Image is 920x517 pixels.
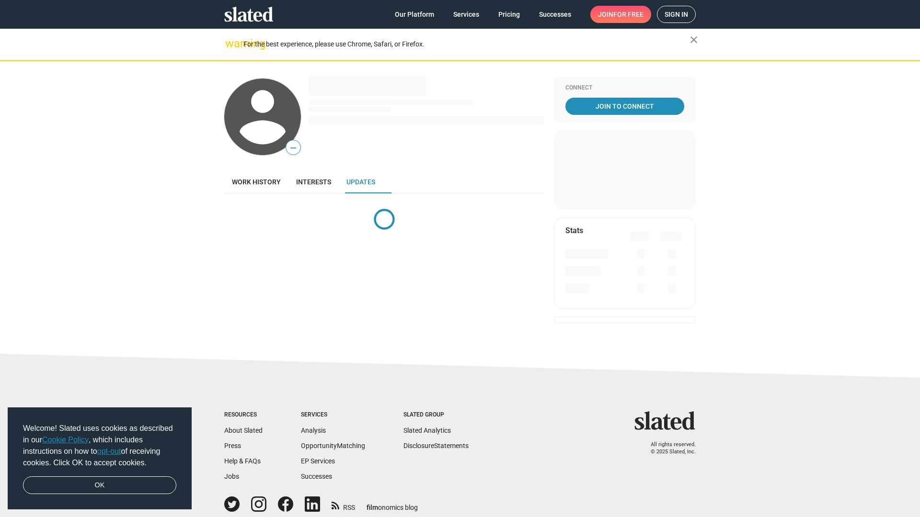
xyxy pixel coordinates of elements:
mat-card-title: Stats [565,225,583,236]
span: Pricing [498,6,520,23]
span: for free [613,6,644,23]
p: All rights reserved. © 2025 Slated, Inc. [641,441,696,455]
a: Cookie Policy [42,436,89,444]
a: EP Services [301,457,335,465]
span: Services [453,6,479,23]
a: Joinfor free [590,6,651,23]
div: Slated Group [403,411,469,419]
a: Successes [531,6,579,23]
span: Sign in [665,6,688,22]
mat-icon: close [688,34,700,45]
span: Join To Connect [567,98,682,115]
span: Our Platform [395,6,434,23]
a: About Slated [224,427,263,434]
a: Join To Connect [565,98,684,115]
span: Updates [346,178,375,186]
a: Help & FAQs [224,457,261,465]
a: Pricing [491,6,528,23]
span: — [286,142,300,154]
a: Press [224,442,241,450]
div: For the best experience, please use Chrome, Safari, or Firefox. [243,38,690,51]
a: Services [446,6,487,23]
a: Interests [288,170,339,193]
div: Resources [224,411,263,419]
span: Welcome! Slated uses cookies as described in our , which includes instructions on how to of recei... [23,423,176,469]
div: cookieconsent [8,407,192,510]
a: Sign in [657,6,696,23]
a: opt-out [97,447,121,455]
mat-icon: warning [225,38,237,49]
a: Updates [339,170,383,193]
span: Work history [232,178,281,186]
a: Work history [224,170,288,193]
a: Slated Analytics [403,427,451,434]
a: Analysis [301,427,326,434]
span: Interests [296,178,331,186]
a: Successes [301,472,332,480]
a: RSS [332,497,355,512]
a: dismiss cookie message [23,476,176,495]
a: OpportunityMatching [301,442,365,450]
a: Our Platform [387,6,442,23]
a: Jobs [224,472,239,480]
div: Services [301,411,365,419]
div: Connect [565,84,684,92]
a: filmonomics blog [367,495,418,512]
span: Join [598,6,644,23]
span: Successes [539,6,571,23]
a: DisclosureStatements [403,442,469,450]
span: film [367,504,378,511]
